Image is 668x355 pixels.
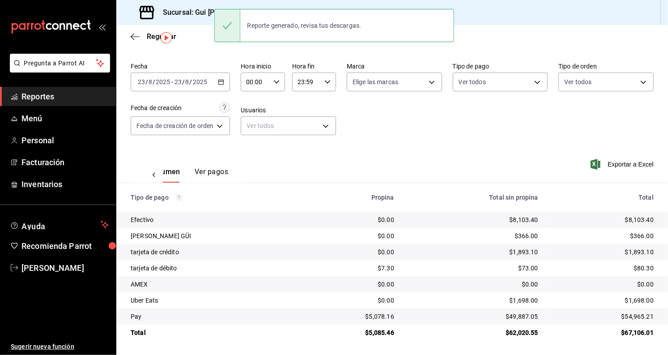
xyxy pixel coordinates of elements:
input: -- [185,78,190,86]
div: $0.00 [311,231,394,240]
label: Usuarios [241,107,336,114]
button: Regresar [131,32,176,41]
div: Total [553,194,654,201]
input: -- [174,78,182,86]
div: $67,106.01 [553,328,654,337]
div: $1,698.00 [553,296,654,305]
span: Ver todos [564,77,591,86]
span: Menú [21,112,109,124]
div: tarjeta de crédito [131,248,296,257]
span: / [182,78,185,86]
div: Uber Eats [131,296,296,305]
a: Pregunta a Parrot AI [6,65,110,74]
div: Fecha de creación [131,103,182,113]
label: Tipo de pago [453,64,548,70]
div: $80.30 [553,264,654,273]
button: open_drawer_menu [98,23,106,30]
span: Facturación [21,156,109,168]
div: $0.00 [311,248,394,257]
div: tarjeta de débito [131,264,296,273]
span: Sugerir nueva función [11,342,109,351]
div: $5,085.46 [311,328,394,337]
div: [PERSON_NAME] GÜI [131,231,296,240]
div: Total [131,328,296,337]
span: Elige las marcas [353,77,398,86]
span: Fecha de creación de orden [136,121,213,130]
div: $0.00 [408,280,538,289]
div: $1,893.10 [553,248,654,257]
div: $5,078.16 [311,312,394,321]
div: $1,698.00 [408,296,538,305]
span: / [145,78,148,86]
div: $366.00 [553,231,654,240]
label: Hora fin [292,64,336,70]
div: Propina [311,194,394,201]
img: Tooltip marker [161,32,172,43]
div: $54,965.21 [553,312,654,321]
input: ---- [155,78,170,86]
span: / [190,78,192,86]
div: $0.00 [553,280,654,289]
div: $49,887.05 [408,312,538,321]
button: Exportar a Excel [592,159,654,170]
label: Tipo de orden [558,64,654,70]
span: Recomienda Parrot [21,240,109,252]
div: AMEX [131,280,296,289]
input: -- [148,78,153,86]
div: Pay [131,312,296,321]
h3: Sucursal: Gui [PERSON_NAME] (Paseo) [156,7,291,18]
div: Efectivo [131,215,296,224]
span: Personal [21,134,109,146]
div: $0.00 [311,296,394,305]
div: Reporte generado, revisa tus descargas. [240,16,369,35]
span: Inventarios [21,178,109,190]
div: $366.00 [408,231,538,240]
div: navigation tabs [136,167,201,183]
div: $73.00 [408,264,538,273]
span: Pregunta a Parrot AI [24,59,96,68]
div: $7.30 [311,264,394,273]
div: Ver todos [241,116,336,135]
input: ---- [192,78,208,86]
input: -- [137,78,145,86]
span: Ayuda [21,219,97,230]
span: Ver todos [459,77,486,86]
span: / [153,78,155,86]
div: $8,103.40 [553,215,654,224]
span: - [171,78,173,86]
span: Reportes [21,90,109,103]
div: $0.00 [311,280,394,289]
span: [PERSON_NAME] [21,262,109,274]
label: Marca [347,64,442,70]
div: $62,020.55 [408,328,538,337]
span: Regresar [147,32,176,41]
div: Total sin propina [408,194,538,201]
div: $1,893.10 [408,248,538,257]
button: Ver pagos [195,167,228,183]
svg: Los pagos realizados con Pay y otras terminales son montos brutos. [176,194,182,201]
label: Fecha [131,64,230,70]
div: $0.00 [311,215,394,224]
div: $8,103.40 [408,215,538,224]
button: Pregunta a Parrot AI [10,54,110,73]
div: Tipo de pago [131,194,296,201]
label: Hora inicio [241,64,285,70]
